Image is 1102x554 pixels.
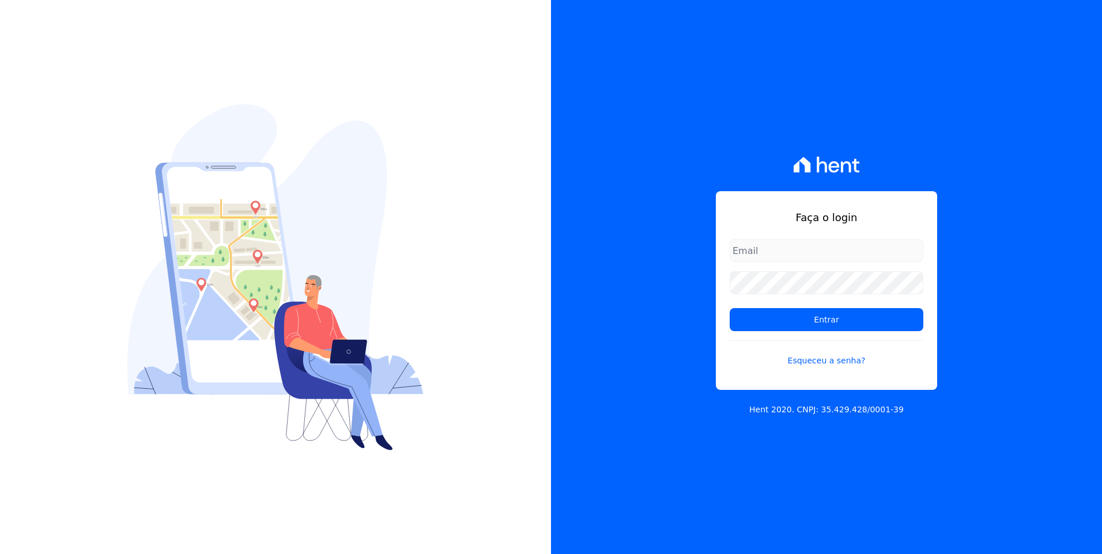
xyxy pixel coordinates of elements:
a: Esqueceu a senha? [730,340,923,367]
h1: Faça o login [730,210,923,225]
img: Login [127,104,424,450]
input: Entrar [730,308,923,331]
input: Email [730,239,923,262]
p: Hent 2020. CNPJ: 35.429.428/0001-39 [749,404,904,416]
